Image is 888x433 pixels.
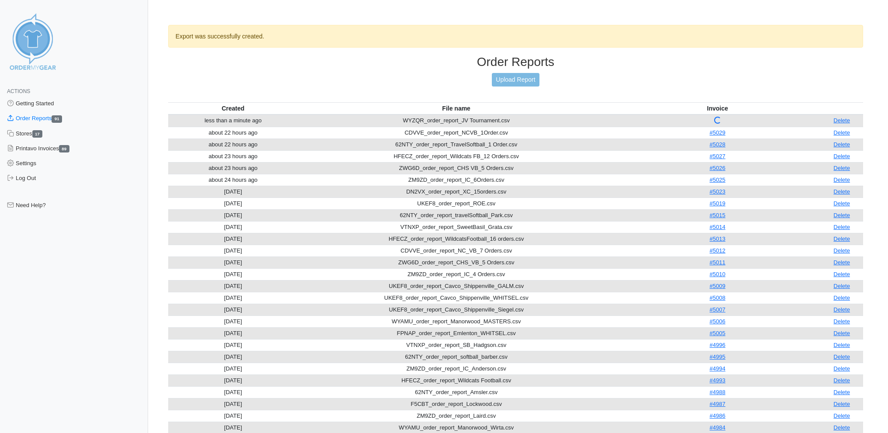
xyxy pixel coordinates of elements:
[710,283,726,289] a: #5009
[298,351,615,363] td: 62NTY_order_report_softball_barber.csv
[710,188,726,195] a: #5023
[710,177,726,183] a: #5025
[168,139,298,150] td: about 22 hours ago
[833,271,850,277] a: Delete
[298,150,615,162] td: HFECZ_order_report_Wildcats FB_12 Orders.csv
[298,363,615,374] td: ZM9ZD_order_report_IC_Anderson.csv
[298,245,615,256] td: CDVVE_order_report_NC_VB_7 Orders.csv
[833,318,850,325] a: Delete
[298,197,615,209] td: UKEF8_order_report_ROE.csv
[710,141,726,148] a: #5028
[298,374,615,386] td: HFECZ_order_report_Wildcats Football.csv
[710,424,726,431] a: #4984
[615,102,820,114] th: Invoice
[710,271,726,277] a: #5010
[168,327,298,339] td: [DATE]
[833,212,850,218] a: Delete
[710,401,726,407] a: #4987
[710,342,726,348] a: #4996
[298,315,615,327] td: WYAMU_order_report_Manorwood_MASTERS.csv
[168,114,298,127] td: less than a minute ago
[710,353,726,360] a: #4995
[710,129,726,136] a: #5029
[168,162,298,174] td: about 23 hours ago
[298,256,615,268] td: ZWG6D_order_report_CHS_VB_5 Orders.csv
[710,247,726,254] a: #5012
[710,259,726,266] a: #5011
[168,315,298,327] td: [DATE]
[710,306,726,313] a: #5007
[833,259,850,266] a: Delete
[168,386,298,398] td: [DATE]
[168,209,298,221] td: [DATE]
[298,268,615,280] td: ZM9ZD_order_report_IC_4 Orders.csv
[168,25,863,48] div: Export was successfully created.
[298,280,615,292] td: UKEF8_order_report_Cavco_Shippenville_GALM.csv
[298,221,615,233] td: VTNXP_order_report_SweetBasil_Grata.csv
[833,306,850,313] a: Delete
[833,165,850,171] a: Delete
[168,174,298,186] td: about 24 hours ago
[833,141,850,148] a: Delete
[168,374,298,386] td: [DATE]
[298,114,615,127] td: WYZQR_order_report_JV Tournament.csv
[52,115,62,123] span: 91
[833,353,850,360] a: Delete
[833,224,850,230] a: Delete
[833,117,850,124] a: Delete
[710,153,726,159] a: #5027
[168,150,298,162] td: about 23 hours ago
[833,330,850,336] a: Delete
[833,424,850,431] a: Delete
[298,292,615,304] td: UKEF8_order_report_Cavco_Shippenville_WHITSEL.csv
[298,162,615,174] td: ZWG6D_order_report_CHS VB_5 Orders.csv
[168,363,298,374] td: [DATE]
[710,412,726,419] a: #4986
[168,197,298,209] td: [DATE]
[710,200,726,207] a: #5019
[833,153,850,159] a: Delete
[168,398,298,410] td: [DATE]
[298,327,615,339] td: FPNAP_order_report_Emlenton_WHITSEL.csv
[168,256,298,268] td: [DATE]
[833,283,850,289] a: Delete
[298,102,615,114] th: File name
[833,200,850,207] a: Delete
[833,389,850,395] a: Delete
[833,236,850,242] a: Delete
[298,398,615,410] td: F5CBT_order_report_Lockwood.csv
[833,188,850,195] a: Delete
[298,386,615,398] td: 62NTY_order_report_Amsler.csv
[168,339,298,351] td: [DATE]
[298,339,615,351] td: VTNXP_order_report_SB_Hadgson.csv
[7,88,30,94] span: Actions
[833,342,850,348] a: Delete
[298,174,615,186] td: ZM9ZD_order_report_IC_6Orders.csv
[298,233,615,245] td: HFECZ_order_report_WildcatsFootball_16 orders.csv
[833,412,850,419] a: Delete
[168,268,298,280] td: [DATE]
[298,186,615,197] td: DN2VX_order_report_XC_15orders.csv
[710,224,726,230] a: #5014
[168,55,863,69] h3: Order Reports
[168,280,298,292] td: [DATE]
[710,365,726,372] a: #4994
[710,165,726,171] a: #5026
[298,139,615,150] td: 62NTY_order_report_TravelSoftball_1 Order.csv
[168,127,298,139] td: about 22 hours ago
[492,73,539,87] a: Upload Report
[710,330,726,336] a: #5005
[833,294,850,301] a: Delete
[710,236,726,242] a: #5013
[833,177,850,183] a: Delete
[710,318,726,325] a: #5006
[168,186,298,197] td: [DATE]
[298,209,615,221] td: 62NTY_order_report_travelSoftball_Park.csv
[833,129,850,136] a: Delete
[833,247,850,254] a: Delete
[32,130,43,138] span: 17
[168,304,298,315] td: [DATE]
[168,245,298,256] td: [DATE]
[710,389,726,395] a: #4988
[59,145,69,152] span: 89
